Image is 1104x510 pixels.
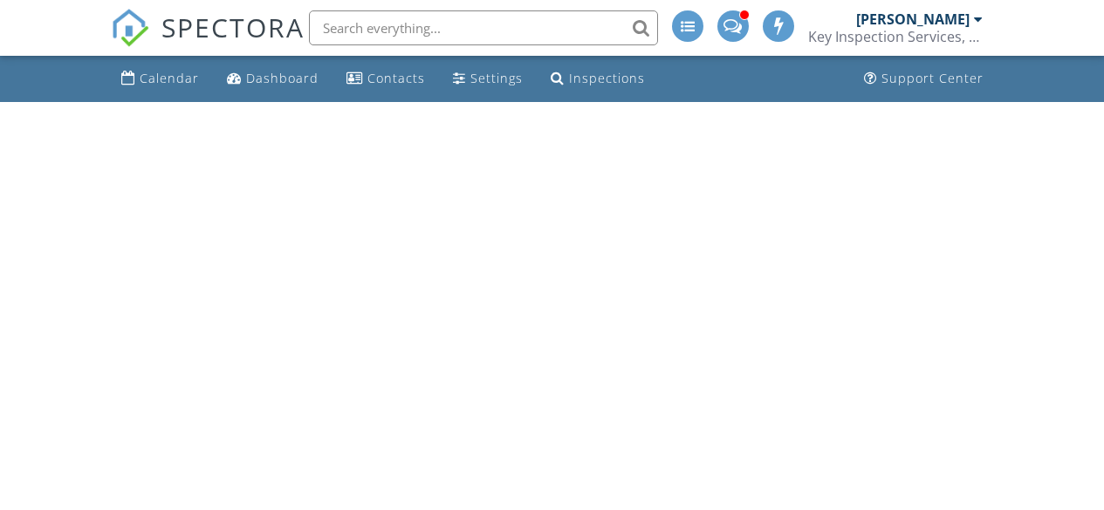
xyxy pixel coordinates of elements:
div: Support Center [881,70,984,86]
a: Settings [446,63,530,95]
div: Settings [470,70,523,86]
a: Inspections [544,63,652,95]
div: Contacts [367,70,425,86]
div: Inspections [569,70,645,86]
a: SPECTORA [111,24,305,60]
a: Contacts [339,63,432,95]
img: The Best Home Inspection Software - Spectora [111,9,149,47]
div: [PERSON_NAME] [856,10,970,28]
span: SPECTORA [161,9,305,45]
a: Support Center [857,63,991,95]
a: Calendar [114,63,206,95]
div: Dashboard [246,70,319,86]
div: Key Inspection Services, LLC [808,28,983,45]
input: Search everything... [309,10,658,45]
a: Dashboard [220,63,326,95]
div: Calendar [140,70,199,86]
